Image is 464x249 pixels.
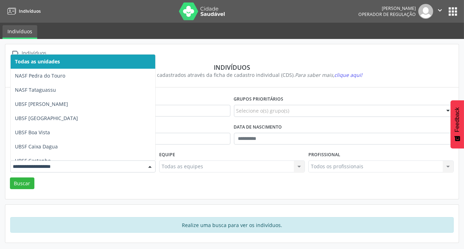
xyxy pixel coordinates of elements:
span: Operador de regulação [358,11,416,17]
div: Visualize os indivíduos cadastrados através da ficha de cadastro individual (CDS). [15,71,449,79]
span: UBSF Boa Vista [15,129,50,136]
span: UBSF [PERSON_NAME] [15,101,68,107]
button: Buscar [10,177,34,189]
span: UBSF [GEOGRAPHIC_DATA] [15,115,78,121]
button:  [433,4,447,19]
label: Equipe [159,149,175,160]
i:  [436,6,444,14]
span: Feedback [454,107,460,132]
img: img [418,4,433,19]
div: Realize uma busca para ver os indivíduos. [10,217,454,233]
i: Para saber mais, [295,72,362,78]
span: Selecione o(s) grupo(s) [236,107,290,114]
a: Indivíduos [2,25,37,39]
span: clique aqui! [334,72,362,78]
button: apps [447,5,459,18]
span: Indivíduos [19,8,41,14]
i:  [10,48,21,58]
a: Indivíduos [5,5,41,17]
div: Indivíduos [21,48,48,58]
div: [PERSON_NAME] [358,5,416,11]
span: UBSF Castanho [15,157,51,164]
div: Indivíduos [15,63,449,71]
span: NASF Pedra do Touro [15,72,65,79]
label: Data de nascimento [234,122,282,133]
label: Grupos prioritários [234,94,284,105]
label: Profissional [308,149,340,160]
a:  Indivíduos [10,48,48,58]
button: Feedback - Mostrar pesquisa [451,100,464,148]
span: NASF Tataguassu [15,86,56,93]
span: UBSF Caixa Dagua [15,143,58,150]
span: Todas as unidades [15,58,60,65]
